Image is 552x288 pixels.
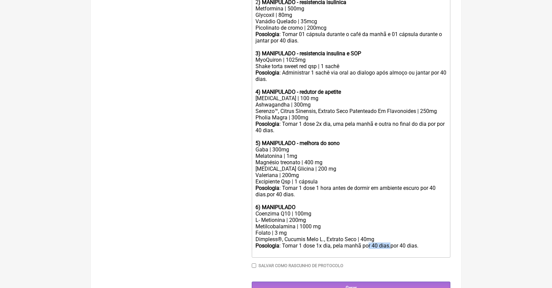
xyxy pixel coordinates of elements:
div: Metformina | 500mg [255,5,447,12]
div: Gaba | 300mg [255,146,447,153]
div: : Tomar 1 dose 1 hora antes de dormir em ambiente escuro por 40 dias.por 40 dias. [255,185,447,204]
div: [MEDICAL_DATA] | 100 mg Ashwagandha | 300mg [255,95,447,108]
div: : Tomar 1 dose 1x dia, pela manhã por 40 dias.por 40 dias. [255,242,447,255]
strong: 3) MANIPULADO - resistencia insulina e SOP [255,50,361,57]
div: Glycoxil | 80mg [255,12,447,18]
strong: Posologia [255,69,279,76]
strong: 5) MANIPULADO - melhora do sono [255,140,340,146]
strong: Posologia [255,185,279,191]
div: L- Metionina | 200mg Metilcobalamina | 1000 mg Folato | 3 mg [255,217,447,236]
div: Serenzo™, Citrus Sinensis, Extrato Seco Patenteado Em Flavonoides | 250mg Pholia Magra | 300mg [255,108,447,121]
div: Valeriana | 200mg [255,172,447,178]
label: Salvar como rascunho de Protocolo [258,263,343,268]
div: : Administrar 1 sachê via oral ao dialogo após almoço ou jantar por 40 dias. [255,69,447,89]
strong: 4) MANIPULADO - redutor de apetite [255,89,341,95]
strong: Posologia [255,31,279,37]
div: Vanádio Quelado | 35mcg [255,18,447,25]
strong: 6) MANIPULADO [255,204,296,210]
strong: Posologia [255,121,279,127]
div: Excipiente Qsp | 1 cápsula [255,178,447,185]
div: Picolinato de cromo | 200mcg [255,25,447,31]
div: : Tomar 1 dose 2x dia, uma pela manhã e outra no final do dia por por 40 dias. [255,121,447,140]
div: Shake torta sweet red qsp | 1 sachê [255,63,447,69]
div: Dimpless®, Cucumis Melo L., Extrato Seco | 40mg [255,236,447,242]
div: : Tomar 01 cápsula durante o café da manhã e 01 cápsula durante o jantar por 40 dias. [255,31,447,44]
strong: Posologia [255,242,279,249]
div: Coenzima Q10 | 100mg [255,210,447,217]
div: Melatonina | 1mg Magnésio treonato | 400 mg [MEDICAL_DATA] Glicina | 200 mg [255,153,447,172]
div: MyoQuiron | 1025mg [255,57,447,63]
